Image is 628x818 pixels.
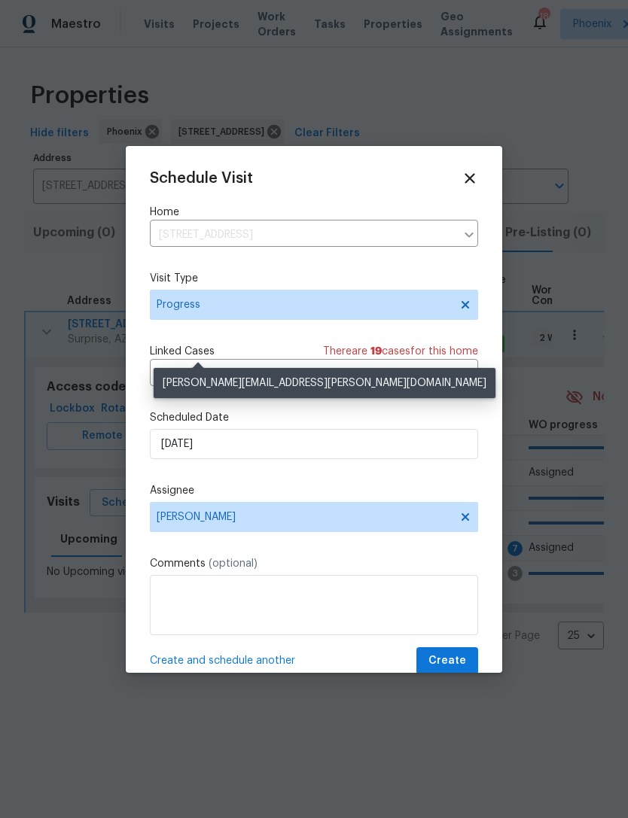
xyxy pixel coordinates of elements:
[150,429,478,459] input: M/D/YYYY
[150,271,478,286] label: Visit Type
[150,205,478,220] label: Home
[150,344,215,359] span: Linked Cases
[428,652,466,671] span: Create
[370,346,382,357] span: 19
[462,170,478,187] span: Close
[150,556,478,571] label: Comments
[150,410,478,425] label: Scheduled Date
[150,171,253,186] span: Schedule Visit
[157,297,450,312] span: Progress
[157,511,452,523] span: [PERSON_NAME]
[150,653,295,668] span: Create and schedule another
[150,363,436,386] input: Select cases
[459,363,480,385] button: Open
[209,558,258,569] span: (optional)
[323,344,478,359] span: There are case s for this home
[150,483,478,498] label: Assignee
[150,224,456,247] input: Enter in an address
[154,368,495,398] div: [PERSON_NAME][EMAIL_ADDRESS][PERSON_NAME][DOMAIN_NAME]
[416,647,478,675] button: Create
